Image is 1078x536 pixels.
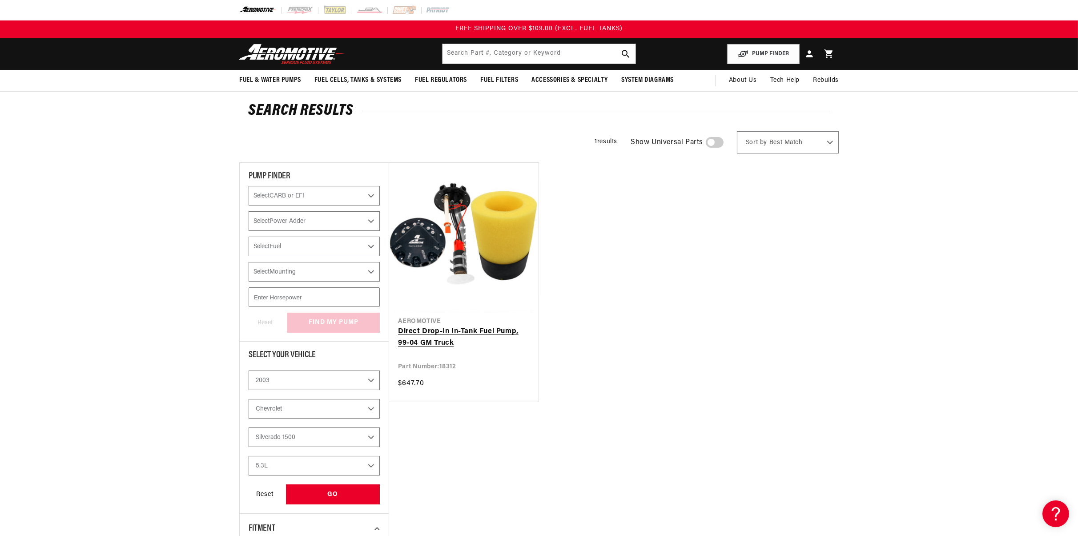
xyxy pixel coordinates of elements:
[249,427,380,447] select: Model
[595,138,617,145] span: 1 results
[249,399,380,419] select: Make
[314,76,402,85] span: Fuel Cells, Tanks & Systems
[286,484,380,504] div: GO
[415,76,467,85] span: Fuel Regulators
[249,262,380,282] select: Mounting
[722,70,764,91] a: About Us
[615,70,680,91] summary: System Diagrams
[233,70,308,91] summary: Fuel & Water Pumps
[455,25,623,32] span: FREE SHIPPING OVER $109.00 (EXCL. FUEL TANKS)
[764,70,806,91] summary: Tech Help
[474,70,525,91] summary: Fuel Filters
[239,76,301,85] span: Fuel & Water Pumps
[248,104,830,118] h2: Search Results
[729,77,757,84] span: About Us
[308,70,408,91] summary: Fuel Cells, Tanks & Systems
[442,44,636,64] input: Search by Part Number, Category or Keyword
[236,44,347,64] img: Aeromotive
[631,137,703,149] span: Show Universal Parts
[727,44,800,64] button: PUMP FINDER
[249,371,380,390] select: Year
[249,456,380,476] select: Engine
[531,76,608,85] span: Accessories & Specialty
[249,484,282,504] div: Reset
[480,76,518,85] span: Fuel Filters
[621,76,674,85] span: System Diagrams
[616,44,636,64] button: search button
[746,138,767,147] span: Sort by
[813,76,839,85] span: Rebuilds
[770,76,800,85] span: Tech Help
[408,70,474,91] summary: Fuel Regulators
[525,70,615,91] summary: Accessories & Specialty
[249,524,275,533] span: Fitment
[806,70,845,91] summary: Rebuilds
[398,326,530,349] a: Direct Drop-In In-Tank Fuel Pump, 99-04 GM Truck
[249,237,380,256] select: Fuel
[249,211,380,231] select: Power Adder
[737,131,839,153] select: Sort by
[249,351,380,362] div: Select Your Vehicle
[249,287,380,307] input: Enter Horsepower
[249,186,380,206] select: CARB or EFI
[249,172,290,181] span: PUMP FINDER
